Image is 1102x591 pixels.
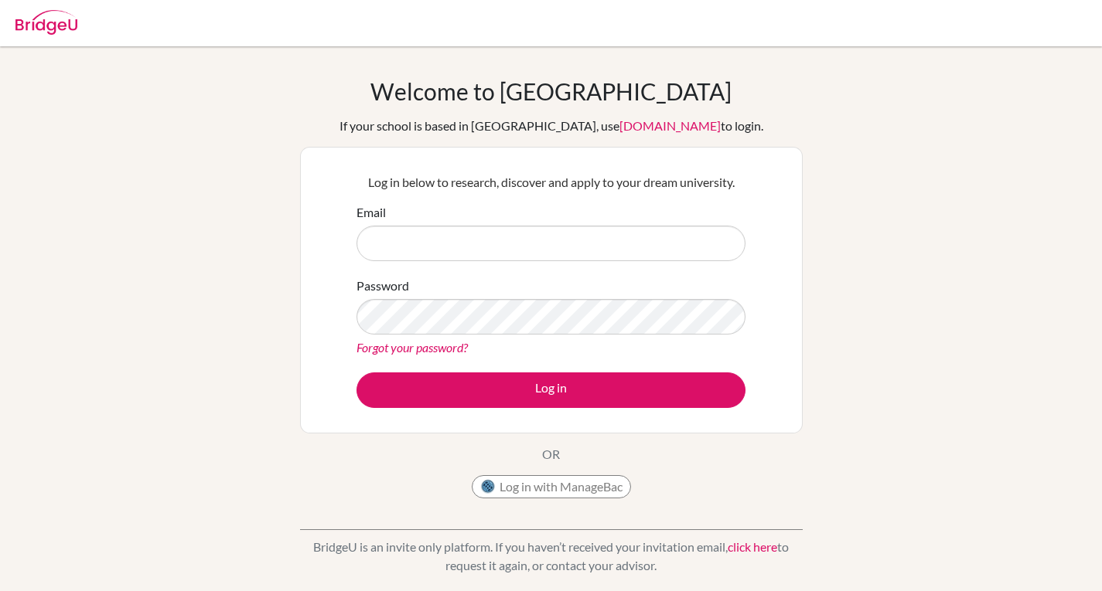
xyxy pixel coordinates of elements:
[357,173,745,192] p: Log in below to research, discover and apply to your dream university.
[357,340,468,355] a: Forgot your password?
[472,475,631,498] button: Log in with ManageBac
[357,277,409,295] label: Password
[728,539,777,554] a: click here
[300,538,803,575] p: BridgeU is an invite only platform. If you haven’t received your invitation email, to request it ...
[357,372,745,408] button: Log in
[339,117,763,135] div: If your school is based in [GEOGRAPHIC_DATA], use to login.
[370,77,732,105] h1: Welcome to [GEOGRAPHIC_DATA]
[357,203,386,222] label: Email
[619,118,721,133] a: [DOMAIN_NAME]
[542,445,560,464] p: OR
[15,10,77,35] img: Bridge-U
